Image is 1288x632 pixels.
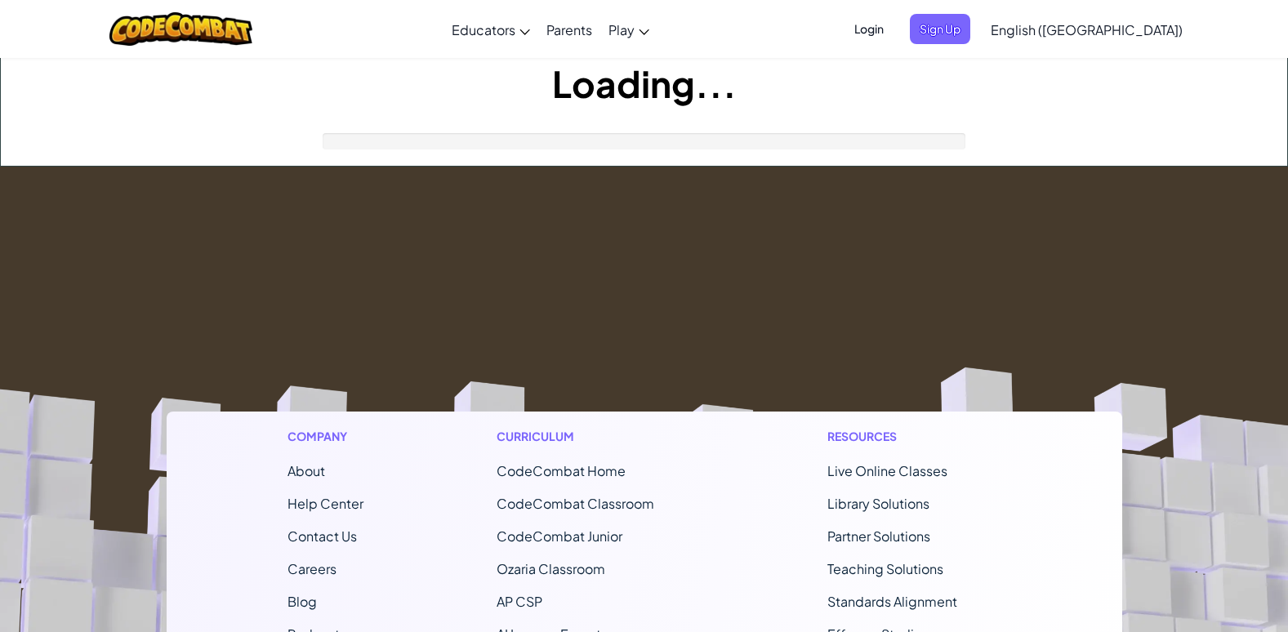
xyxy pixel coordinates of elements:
a: Help Center [287,495,363,512]
a: Library Solutions [827,495,929,512]
a: Careers [287,560,336,577]
span: English ([GEOGRAPHIC_DATA]) [991,21,1183,38]
a: About [287,462,325,479]
a: Parents [538,7,600,51]
a: CodeCombat Classroom [497,495,654,512]
a: Play [600,7,657,51]
span: Play [608,21,635,38]
a: Ozaria Classroom [497,560,605,577]
button: Login [845,14,894,44]
span: Contact Us [287,527,357,545]
span: CodeCombat Home [497,462,626,479]
a: Live Online Classes [827,462,947,479]
a: CodeCombat Junior [497,527,622,545]
a: Partner Solutions [827,527,930,545]
span: Educators [452,21,515,38]
a: AP CSP [497,593,542,610]
h1: Resources [827,428,1001,445]
a: Teaching Solutions [827,560,943,577]
h1: Company [287,428,363,445]
a: English ([GEOGRAPHIC_DATA]) [983,7,1191,51]
a: Educators [443,7,538,51]
h1: Curriculum [497,428,694,445]
a: Blog [287,593,317,610]
button: Sign Up [910,14,970,44]
img: CodeCombat logo [109,12,252,46]
a: Standards Alignment [827,593,957,610]
h1: Loading... [1,58,1287,109]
